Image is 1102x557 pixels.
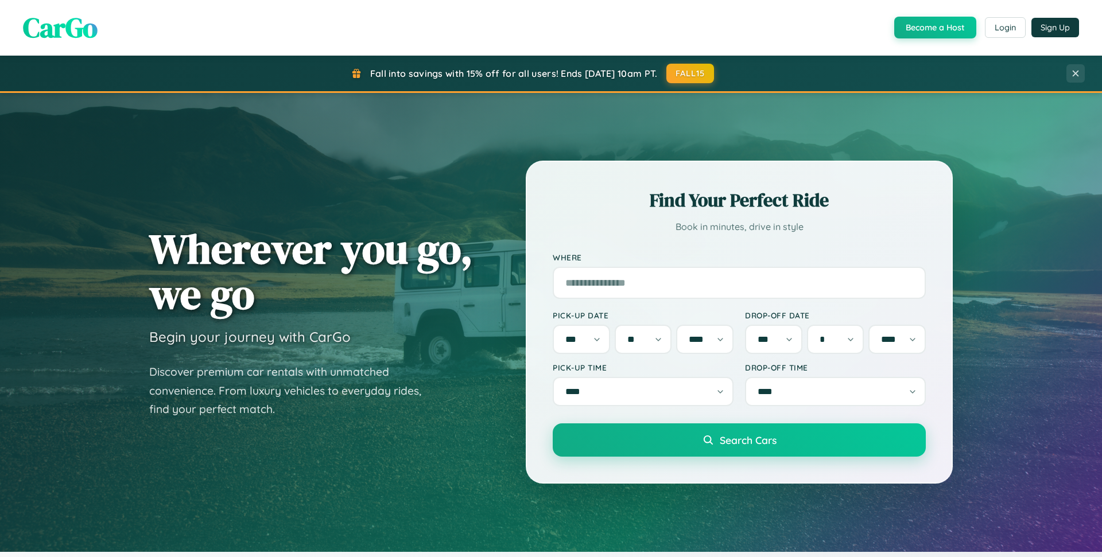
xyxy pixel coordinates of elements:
[894,17,976,38] button: Become a Host
[149,226,473,317] h1: Wherever you go, we go
[985,17,1026,38] button: Login
[666,64,715,83] button: FALL15
[720,434,777,446] span: Search Cars
[745,363,926,372] label: Drop-off Time
[553,252,926,262] label: Where
[370,68,658,79] span: Fall into savings with 15% off for all users! Ends [DATE] 10am PT.
[553,219,926,235] p: Book in minutes, drive in style
[149,363,436,419] p: Discover premium car rentals with unmatched convenience. From luxury vehicles to everyday rides, ...
[553,310,734,320] label: Pick-up Date
[1031,18,1079,37] button: Sign Up
[553,188,926,213] h2: Find Your Perfect Ride
[553,363,734,372] label: Pick-up Time
[745,310,926,320] label: Drop-off Date
[553,423,926,457] button: Search Cars
[149,328,351,345] h3: Begin your journey with CarGo
[23,9,98,46] span: CarGo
